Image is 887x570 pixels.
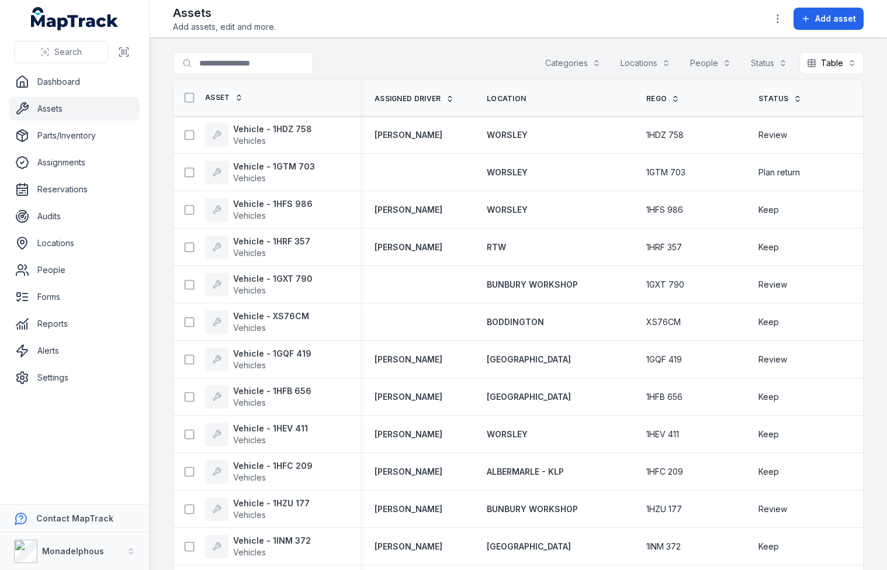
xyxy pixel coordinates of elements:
[233,210,266,220] span: Vehicles
[233,398,266,407] span: Vehicles
[9,124,140,147] a: Parts/Inventory
[9,285,140,309] a: Forms
[233,435,266,445] span: Vehicles
[173,21,276,33] span: Add assets, edit and more.
[375,541,442,552] a: [PERSON_NAME]
[758,354,787,365] span: Review
[487,167,528,177] span: WORSLEY
[646,316,681,328] span: XS76CM
[205,348,311,371] a: Vehicle - 1GQF 419Vehicles
[646,541,681,552] span: 1INM 372
[233,423,308,434] strong: Vehicle - 1HEV 411
[758,316,779,328] span: Keep
[205,273,313,296] a: Vehicle - 1GXT 790Vehicles
[375,354,442,365] a: [PERSON_NAME]
[205,535,311,558] a: Vehicle - 1INM 372Vehicles
[646,391,682,403] span: 1HFB 656
[646,466,683,478] span: 1HFC 209
[9,97,140,120] a: Assets
[233,123,312,135] strong: Vehicle - 1HDZ 758
[36,513,113,523] strong: Contact MapTrack
[646,354,682,365] span: 1GQF 419
[9,232,140,255] a: Locations
[487,279,578,289] span: BUNBURY WORKSHOP
[375,429,442,440] a: [PERSON_NAME]
[487,205,528,215] span: WORSLEY
[487,354,571,364] span: [GEOGRAPHIC_DATA]
[173,5,276,21] h2: Assets
[233,236,310,247] strong: Vehicle - 1HRF 357
[205,498,310,521] a: Vehicle - 1HZU 177Vehicles
[375,503,442,515] a: [PERSON_NAME]
[487,241,506,253] a: RTW
[613,52,678,74] button: Locations
[375,94,441,103] span: Assigned Driver
[815,13,856,25] span: Add asset
[646,279,684,291] span: 1GXT 790
[487,429,528,440] a: WORSLEY
[205,460,313,483] a: Vehicle - 1HFC 209Vehicles
[233,547,266,557] span: Vehicles
[31,7,119,30] a: MapTrack
[14,41,108,63] button: Search
[205,385,311,409] a: Vehicle - 1HFB 656Vehicles
[758,429,779,440] span: Keep
[233,510,266,520] span: Vehicles
[233,323,266,333] span: Vehicles
[205,161,315,184] a: Vehicle - 1GTM 703Vehicles
[375,204,442,216] a: [PERSON_NAME]
[487,391,571,403] a: [GEOGRAPHIC_DATA]
[758,241,779,253] span: Keep
[646,503,682,515] span: 1HZU 177
[233,498,310,509] strong: Vehicle - 1HZU 177
[233,273,313,285] strong: Vehicle - 1GXT 790
[54,46,82,58] span: Search
[233,173,266,183] span: Vehicles
[487,242,506,252] span: RTW
[205,93,243,102] a: Asset
[487,167,528,178] a: WORSLEY
[233,460,313,472] strong: Vehicle - 1HFC 209
[646,94,667,103] span: Rego
[487,503,578,515] a: BUNBURY WORKSHOP
[205,123,312,147] a: Vehicle - 1HDZ 758Vehicles
[375,466,442,478] a: [PERSON_NAME]
[9,339,140,362] a: Alerts
[646,167,685,178] span: 1GTM 703
[682,52,739,74] button: People
[205,423,308,446] a: Vehicle - 1HEV 411Vehicles
[375,391,442,403] strong: [PERSON_NAME]
[758,391,779,403] span: Keep
[538,52,608,74] button: Categories
[743,52,795,74] button: Status
[758,466,779,478] span: Keep
[487,392,571,402] span: [GEOGRAPHIC_DATA]
[205,236,310,259] a: Vehicle - 1HRF 357Vehicles
[758,129,787,141] span: Review
[758,167,800,178] span: Plan return
[646,129,684,141] span: 1HDZ 758
[646,94,680,103] a: Rego
[487,354,571,365] a: [GEOGRAPHIC_DATA]
[487,541,571,552] a: [GEOGRAPHIC_DATA]
[233,348,311,360] strong: Vehicle - 1GQF 419
[487,129,528,141] a: WORSLEY
[375,241,442,253] a: [PERSON_NAME]
[758,94,802,103] a: Status
[233,161,315,172] strong: Vehicle - 1GTM 703
[233,360,266,370] span: Vehicles
[9,178,140,201] a: Reservations
[9,151,140,174] a: Assignments
[233,285,266,295] span: Vehicles
[487,94,526,103] span: Location
[233,198,313,210] strong: Vehicle - 1HFS 986
[375,94,454,103] a: Assigned Driver
[758,541,779,552] span: Keep
[375,129,442,141] a: [PERSON_NAME]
